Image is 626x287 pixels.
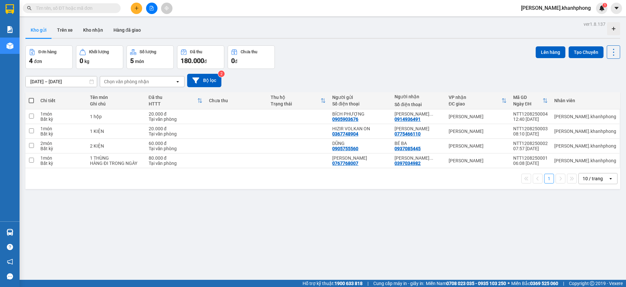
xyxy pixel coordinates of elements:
button: Kho nhận [78,22,108,38]
div: Đơn hàng [38,50,56,54]
span: plus [134,6,139,10]
button: Trên xe [52,22,78,38]
div: HTTT [149,101,198,106]
div: Tên món [90,95,142,100]
button: file-add [146,3,157,14]
div: Thu hộ [271,95,320,100]
button: aim [161,3,172,14]
div: 12:40 [DATE] [513,117,548,122]
div: DŨNG [332,141,388,146]
div: [PERSON_NAME] [449,129,507,134]
div: 07:57 [DATE] [513,146,548,151]
button: Đơn hàng4đơn [25,45,73,69]
th: Toggle SortBy [445,92,510,109]
button: Bộ lọc [187,74,221,87]
span: [PERSON_NAME].khanhphong [516,4,596,12]
span: | [563,280,564,287]
span: | [367,280,368,287]
sup: 2 [218,71,225,77]
div: HUỲNH TRẦN MINH THƯ [395,111,442,117]
div: Bất kỳ [40,161,83,166]
div: [PERSON_NAME] [449,158,507,163]
div: Bất kỳ [40,131,83,136]
div: Bất kỳ [40,146,83,151]
div: Ghi chú [90,101,142,106]
div: Số lượng [140,50,156,54]
span: 0 [231,57,235,65]
div: BÍCH PHƯỢNG [332,111,388,117]
button: Lên hàng [536,46,565,58]
div: Chưa thu [241,50,257,54]
span: 1 [604,3,606,8]
div: 1 món [40,155,83,161]
div: 0905903676 [332,117,358,122]
div: 0767768007 [332,161,358,166]
span: notification [7,259,13,265]
span: aim [164,6,169,10]
div: 1 hộp [90,114,142,119]
button: Đã thu180.000đ [177,45,224,69]
div: 80.000 đ [149,155,203,161]
div: 1 món [40,126,83,131]
div: Tại văn phòng [149,146,203,151]
span: ⚪️ [508,282,510,285]
div: 0397034982 [395,161,421,166]
span: message [7,273,13,279]
span: món [135,59,144,64]
span: Miền Bắc [511,280,558,287]
span: Cung cấp máy in - giấy in: [373,280,424,287]
button: Kho gửi [25,22,52,38]
div: ĐẶNG LÊ HOÀNG CHƯƠNG [395,155,442,161]
svg: open [175,79,180,84]
div: NTT1208250002 [513,141,548,146]
div: 0775466110 [395,131,421,136]
div: 10 / trang [583,175,603,182]
div: Đã thu [149,95,198,100]
div: Bất kỳ [40,117,83,122]
div: Chọn văn phòng nhận [104,78,149,85]
button: 1 [544,174,554,183]
div: kim.khanhphong [554,143,616,149]
div: Chưa thu [209,98,264,103]
div: Người gửi [332,95,388,100]
div: 1 KIỆN [90,129,142,134]
span: đơn [34,59,42,64]
span: file-add [149,6,154,10]
div: HIZIR VOLKAN ON [332,126,388,131]
span: kg [84,59,89,64]
button: Khối lượng0kg [76,45,123,69]
div: NTT1208250004 [513,111,548,117]
div: Trạng thái [271,101,320,106]
span: đ [204,59,207,64]
div: Tạo kho hàng mới [607,22,620,35]
span: 5 [130,57,134,65]
button: Tạo Chuyến [569,46,604,58]
div: BÙI HỒNG PHÚC [332,155,388,161]
span: đ [235,59,237,64]
div: [PERSON_NAME] [449,114,507,119]
div: kim.khanhphong [554,114,616,119]
button: Số lượng5món [127,45,174,69]
span: Hỗ trợ kỹ thuật: [303,280,363,287]
div: 0905755560 [332,146,358,151]
div: 20.000 đ [149,126,203,131]
span: copyright [590,281,594,286]
button: Hàng đã giao [108,22,146,38]
img: warehouse-icon [7,229,13,236]
div: BÉ BA [395,141,442,146]
div: 0937085445 [395,146,421,151]
div: kim.khanhphong [554,158,616,163]
input: Select a date range. [26,76,97,87]
div: Số điện thoại [395,102,442,107]
img: icon-new-feature [599,5,605,11]
div: HÀNG ĐI TRONG NGÀY [90,161,142,166]
div: Tại văn phòng [149,131,203,136]
img: solution-icon [7,26,13,33]
div: 0367748904 [332,131,358,136]
sup: 1 [603,3,607,8]
div: Khối lượng [89,50,109,54]
div: 06:08 [DATE] [513,161,548,166]
div: ĐC giao [449,101,501,106]
div: Ngày ĐH [513,101,543,106]
span: 0 [80,57,83,65]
